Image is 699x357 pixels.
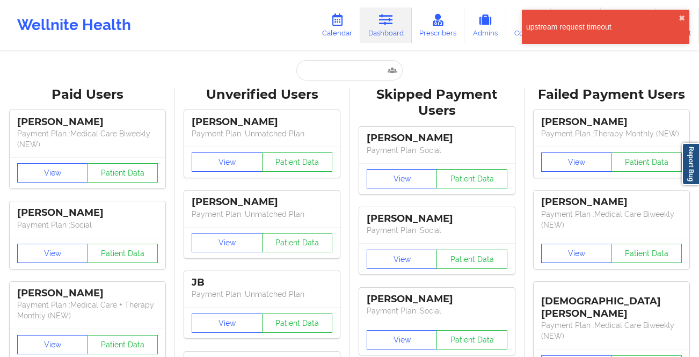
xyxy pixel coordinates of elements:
p: Payment Plan : Social [367,305,507,316]
p: Payment Plan : Therapy Monthly (NEW) [541,128,682,139]
button: Patient Data [87,335,158,354]
div: [PERSON_NAME] [367,293,507,305]
a: Calendar [314,8,360,43]
button: View [367,250,438,269]
button: View [367,330,438,349]
button: close [679,14,685,23]
button: Patient Data [436,250,507,269]
div: [PERSON_NAME] [192,116,332,128]
button: Patient Data [436,169,507,188]
button: Patient Data [262,314,333,333]
div: Skipped Payment Users [357,86,517,120]
a: Admins [464,8,506,43]
button: Patient Data [262,152,333,172]
button: Patient Data [611,244,682,263]
div: [PERSON_NAME] [541,196,682,208]
button: View [541,244,612,263]
p: Payment Plan : Medical Care Biweekly (NEW) [541,320,682,341]
div: upstream request timeout [526,21,679,32]
div: [PERSON_NAME] [192,196,332,208]
div: JB [192,276,332,289]
p: Payment Plan : Unmatched Plan [192,289,332,300]
div: [PERSON_NAME] [367,213,507,225]
button: View [17,163,88,183]
p: Payment Plan : Medical Care Biweekly (NEW) [17,128,158,150]
button: View [192,152,263,172]
div: Unverified Users [183,86,343,103]
a: Coaches [506,8,551,43]
button: View [17,335,88,354]
a: Prescribers [412,8,465,43]
div: Paid Users [8,86,168,103]
button: Patient Data [436,330,507,349]
button: View [192,233,263,252]
a: Dashboard [360,8,412,43]
button: Patient Data [262,233,333,252]
button: Patient Data [87,244,158,263]
p: Payment Plan : Unmatched Plan [192,128,332,139]
div: [PERSON_NAME] [541,116,682,128]
button: View [192,314,263,333]
p: Payment Plan : Unmatched Plan [192,209,332,220]
p: Payment Plan : Social [367,145,507,156]
p: Payment Plan : Social [367,225,507,236]
button: View [17,244,88,263]
div: [DEMOGRAPHIC_DATA][PERSON_NAME] [541,287,682,320]
div: [PERSON_NAME] [17,116,158,128]
div: [PERSON_NAME] [367,132,507,144]
p: Payment Plan : Medical Care Biweekly (NEW) [541,209,682,230]
div: [PERSON_NAME] [17,207,158,219]
button: Patient Data [87,163,158,183]
button: View [367,169,438,188]
button: View [541,152,612,172]
div: Failed Payment Users [532,86,692,103]
div: [PERSON_NAME] [17,287,158,300]
a: Report Bug [682,143,699,185]
button: Patient Data [611,152,682,172]
p: Payment Plan : Social [17,220,158,230]
p: Payment Plan : Medical Care + Therapy Monthly (NEW) [17,300,158,321]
